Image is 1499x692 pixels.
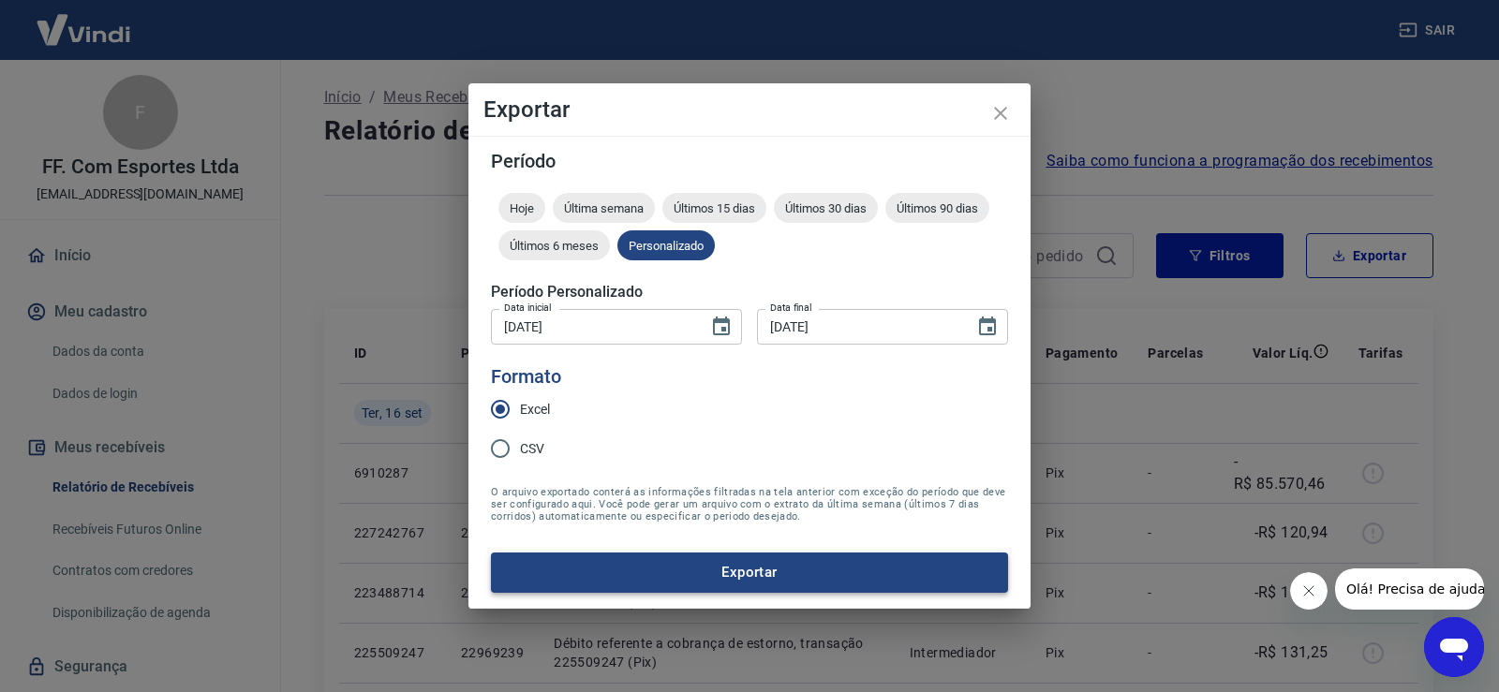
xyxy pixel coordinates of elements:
[498,239,610,253] span: Últimos 6 meses
[491,309,695,344] input: DD/MM/YYYY
[774,193,878,223] div: Últimos 30 dias
[703,308,740,346] button: Choose date, selected date is 16 de set de 2025
[498,230,610,260] div: Últimos 6 meses
[1290,572,1328,610] iframe: Fechar mensagem
[770,301,812,315] label: Data final
[491,363,561,390] legend: Formato
[498,201,545,215] span: Hoje
[520,439,544,459] span: CSV
[662,201,766,215] span: Últimos 15 dias
[969,308,1006,346] button: Choose date, selected date is 16 de set de 2025
[491,283,1008,302] h5: Período Personalizado
[520,400,550,420] span: Excel
[662,193,766,223] div: Últimos 15 dias
[978,91,1023,136] button: close
[11,13,157,28] span: Olá! Precisa de ajuda?
[491,486,1008,523] span: O arquivo exportado conterá as informações filtradas na tela anterior com exceção do período que ...
[553,201,655,215] span: Última semana
[1424,617,1484,677] iframe: Botão para abrir a janela de mensagens
[491,552,1008,592] button: Exportar
[1335,568,1484,610] iframe: Mensagem da empresa
[885,193,989,223] div: Últimos 90 dias
[885,201,989,215] span: Últimos 90 dias
[617,239,715,253] span: Personalizado
[553,193,655,223] div: Última semana
[483,98,1016,121] h4: Exportar
[617,230,715,260] div: Personalizado
[491,152,1008,170] h5: Período
[757,309,961,344] input: DD/MM/YYYY
[774,201,878,215] span: Últimos 30 dias
[504,301,552,315] label: Data inicial
[498,193,545,223] div: Hoje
